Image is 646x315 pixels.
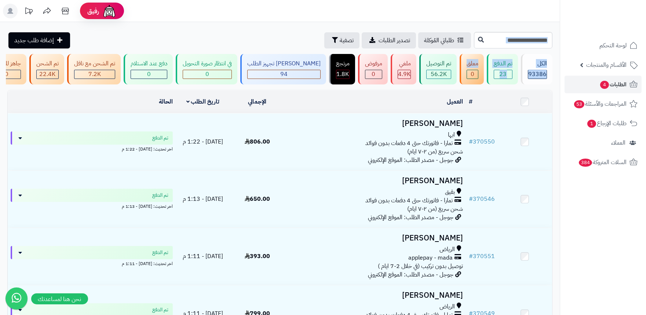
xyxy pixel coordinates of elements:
[372,70,376,79] span: 0
[448,131,455,139] span: ابها
[66,54,122,84] a: تم الشحن مع ناقل 7.2K
[469,252,473,261] span: #
[159,97,173,106] a: الحالة
[324,32,360,48] button: تصفية
[587,120,596,128] span: 1
[565,134,642,152] a: العملاء
[336,70,349,79] div: 1784
[19,4,38,20] a: تحديثات المنصة
[599,40,627,51] span: لوحة التحكم
[40,70,56,79] span: 22.4K
[183,195,223,203] span: [DATE] - 1:13 م
[280,70,288,79] span: 94
[389,54,418,84] a: ملغي 4.9K
[362,32,416,48] a: تصدير الطلبات
[596,21,639,36] img: logo-2.png
[287,234,463,242] h3: [PERSON_NAME]
[398,70,410,79] span: 4.9K
[469,252,495,261] a: #370551
[485,54,519,84] a: تم الدفع 23
[565,76,642,93] a: الطلبات4
[88,70,101,79] span: 7.2K
[337,70,349,79] span: 1.8K
[398,59,411,68] div: ملغي
[565,153,642,171] a: السلات المتروكة384
[600,81,609,89] span: 4
[287,177,463,185] h3: [PERSON_NAME]
[565,95,642,113] a: المراجعات والأسئلة53
[407,204,463,213] span: شحن سريع (من ٢-٧ ايام)
[183,59,232,68] div: في انتظار صورة التحويل
[365,196,453,205] span: تمارا - فاتورتك حتى 4 دفعات بدون فوائد
[467,59,478,68] div: معلق
[248,70,320,79] div: 94
[248,97,266,106] a: الإجمالي
[458,54,485,84] a: معلق 0
[439,245,455,254] span: الرياض
[287,119,463,128] h3: [PERSON_NAME]
[519,54,554,84] a: الكل93386
[445,188,455,196] span: بقيق
[245,252,270,261] span: 393.00
[469,137,495,146] a: #370550
[368,213,453,222] span: جوجل - مصدر الطلب: الموقع الإلكتروني
[74,70,115,79] div: 7223
[469,195,495,203] a: #370546
[365,59,382,68] div: مرفوض
[122,54,174,84] a: دفع عند الاستلام 0
[365,70,382,79] div: 0
[418,54,458,84] a: تم التوصيل 56.2K
[471,70,474,79] span: 0
[152,306,168,314] span: تم الدفع
[574,100,584,108] span: 53
[340,36,354,45] span: تصفية
[147,70,151,79] span: 0
[424,36,454,45] span: طلباتي المُوكلة
[573,99,627,109] span: المراجعات والأسئلة
[245,137,270,146] span: 806.00
[469,195,473,203] span: #
[408,254,453,262] span: applepay - mada
[368,270,453,279] span: جوجل - مصدر الطلب: الموقع الإلكتروني
[328,54,357,84] a: مرتجع 1.8K
[357,54,389,84] a: مرفوض 0
[578,157,627,167] span: السلات المتروكة
[287,291,463,300] h3: [PERSON_NAME]
[587,118,627,128] span: طلبات الإرجاع
[431,70,447,79] span: 56.2K
[426,59,451,68] div: تم التوصيل
[494,70,512,79] div: 23
[398,70,410,79] div: 4939
[336,59,350,68] div: مرتجع
[11,202,173,210] div: اخر تحديث: [DATE] - 1:13 م
[28,54,66,84] a: تم الشحن 22.4K
[183,137,223,146] span: [DATE] - 1:22 م
[427,70,451,79] div: 56214
[599,79,627,90] span: الطلبات
[528,59,547,68] div: الكل
[36,59,59,68] div: تم الشحن
[183,70,231,79] div: 0
[186,97,220,106] a: تاريخ الطلب
[102,4,117,18] img: ai-face.png
[439,303,455,311] span: الرياض
[183,252,223,261] span: [DATE] - 1:11 م
[152,249,168,256] span: تم الدفع
[500,70,507,79] span: 23
[494,59,512,68] div: تم الدفع
[11,145,173,152] div: اخر تحديث: [DATE] - 1:22 م
[365,139,453,148] span: تمارا - فاتورتك حتى 4 دفعات بدون فوائد
[565,115,642,132] a: طلبات الإرجاع1
[131,70,167,79] div: 0
[247,59,321,68] div: [PERSON_NAME] تجهيز الطلب
[5,70,9,79] span: 0
[87,7,99,15] span: رفيق
[74,59,115,68] div: تم الشحن مع ناقل
[469,137,473,146] span: #
[611,138,625,148] span: العملاء
[378,262,463,271] span: توصيل بدون تركيب (في خلال 2-7 ايام )
[418,32,471,48] a: طلباتي المُوكلة
[205,70,209,79] span: 0
[586,60,627,70] span: الأقسام والمنتجات
[152,134,168,142] span: تم الدفع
